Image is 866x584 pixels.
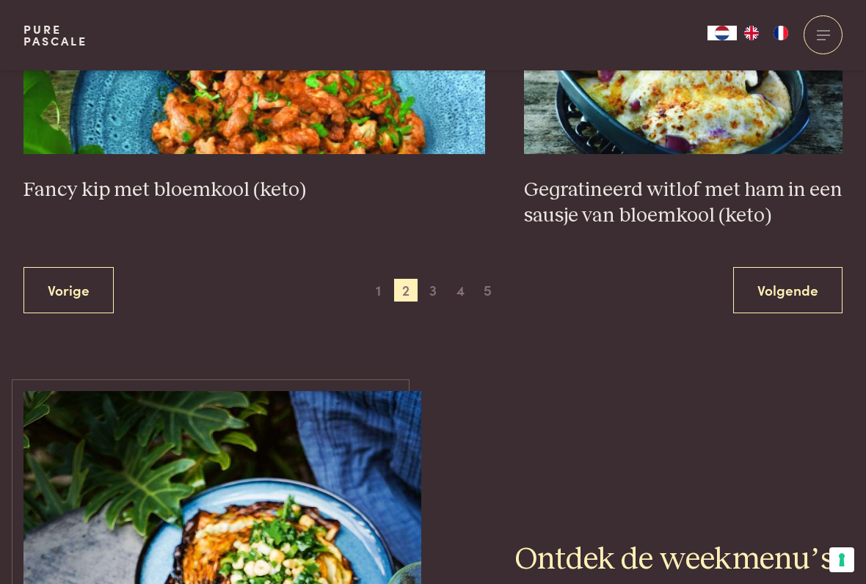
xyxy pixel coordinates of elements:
[707,26,796,40] aside: Language selected: Nederlands
[23,178,485,203] h3: Fancy kip met bloemkool (keto)
[524,178,843,228] h3: Gegratineerd witlof met ham in een sausje van bloemkool (keto)
[421,279,445,302] span: 3
[737,26,796,40] ul: Language list
[737,26,766,40] a: EN
[733,267,843,313] a: Volgende
[23,23,87,47] a: PurePascale
[476,279,499,302] span: 5
[829,547,854,572] button: Uw voorkeuren voor toestemming voor trackingtechnologieën
[707,26,737,40] div: Language
[707,26,737,40] a: NL
[394,279,418,302] span: 2
[766,26,796,40] a: FR
[367,279,390,302] span: 1
[448,279,472,302] span: 4
[23,267,114,313] a: Vorige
